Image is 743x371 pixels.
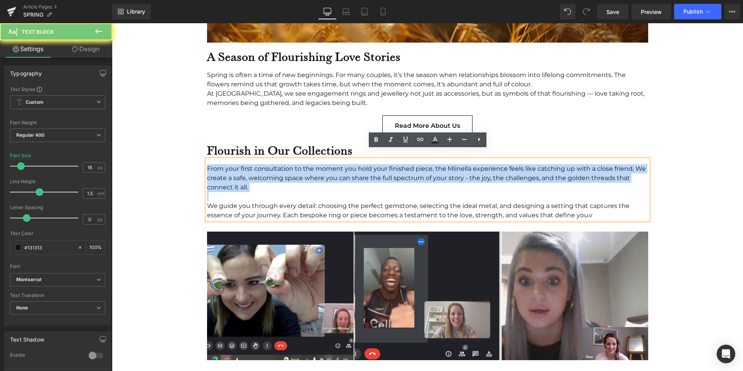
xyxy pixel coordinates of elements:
[10,205,105,210] div: Letter Spacing
[10,293,105,298] div: Text Transform
[10,66,42,77] div: Typography
[16,305,28,311] b: None
[24,243,74,252] input: Color
[10,120,105,125] div: Font Weight
[127,8,145,15] span: Library
[95,66,536,84] div: At [GEOGRAPHIC_DATA], we see engagement rings and jewellery not just as accessories, but as symbo...
[632,4,671,19] a: Preview
[23,4,112,10] a: Article Pages
[10,86,105,92] div: Text Styles
[337,4,355,19] a: Laptop
[683,9,703,15] span: Publish
[95,178,536,197] div: We guide you through every detail: choosing the perfect gemstone, selecting the ideal metal, and ...
[95,141,536,169] div: From your first consultation to the moment you hold your finished piece, the Miinella experience ...
[724,4,740,19] button: More
[355,4,374,19] a: Tablet
[674,4,721,19] button: Publish
[98,165,104,170] span: px
[606,8,619,16] span: Save
[16,277,41,283] i: Montserrat
[10,264,105,269] div: Font
[86,241,105,254] div: %
[641,8,662,16] span: Preview
[98,217,104,222] span: px
[10,231,105,236] div: Text Color
[26,99,43,106] b: Custom
[10,179,105,184] div: Line Height
[318,4,337,19] a: Desktop
[10,153,31,158] div: Font Size
[95,26,289,41] b: A Season of Flourishing Love Stories
[270,92,361,113] a: Read more about us
[283,99,348,106] span: Read more about us
[560,4,575,19] button: Undo
[22,29,54,35] span: Text Block
[374,4,392,19] a: Mobile
[579,4,594,19] button: Redo
[95,47,536,66] div: Spring is often a time of new beginnings. For many couples, it’s the season when relationships bl...
[98,191,104,196] span: em
[58,40,114,58] a: Design
[23,12,43,18] span: SPRING
[95,120,241,134] b: Flourish in Our Collections
[717,345,735,363] div: Open Intercom Messenger
[16,132,45,138] b: Regular 400
[10,352,81,360] div: Enable
[10,332,44,343] div: Text Shadow
[112,4,151,19] a: New Library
